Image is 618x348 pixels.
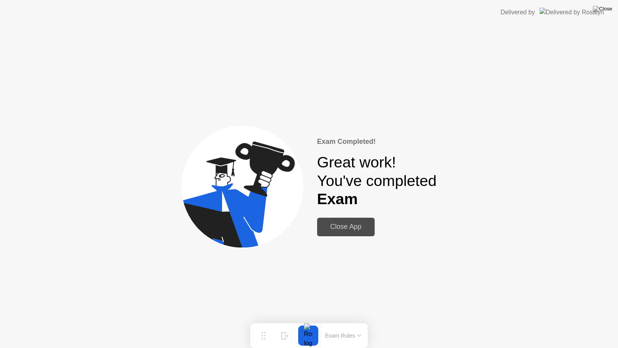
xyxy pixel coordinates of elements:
[317,190,358,207] b: Exam
[317,153,437,208] div: Great work! You've completed
[540,8,604,17] img: Delivered by Rosalyn
[593,6,612,12] img: Close
[501,8,535,17] div: Delivered by
[319,223,372,231] div: Close App
[317,218,375,236] button: Close App
[323,332,364,339] button: Exam Rules
[317,136,437,147] div: Exam Completed!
